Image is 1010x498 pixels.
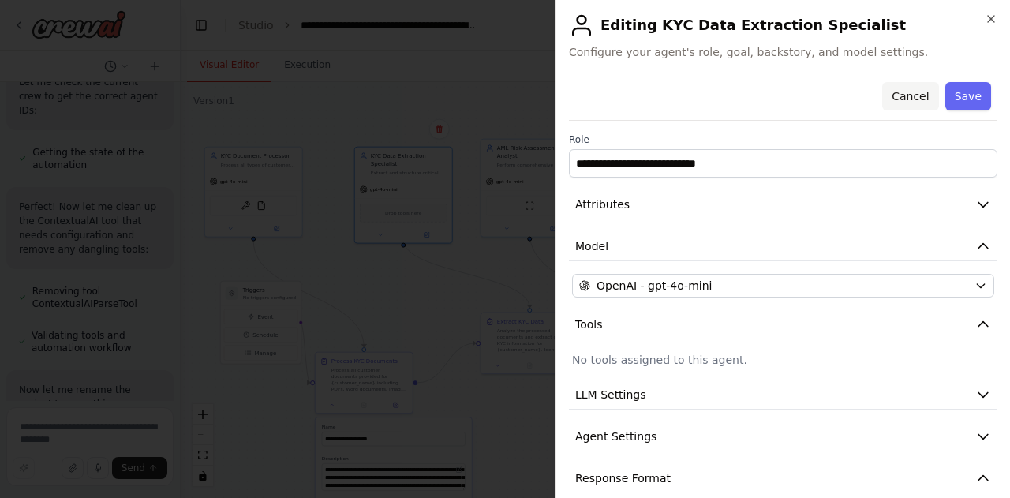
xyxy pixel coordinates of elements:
[575,316,603,332] span: Tools
[569,310,997,339] button: Tools
[575,470,671,486] span: Response Format
[575,387,646,403] span: LLM Settings
[575,429,656,444] span: Agent Settings
[569,133,997,146] label: Role
[569,232,997,261] button: Model
[575,197,630,212] span: Attributes
[569,464,997,493] button: Response Format
[572,274,994,298] button: OpenAI - gpt-4o-mini
[575,238,608,254] span: Model
[569,13,997,38] h2: Editing KYC Data Extraction Specialist
[569,190,997,219] button: Attributes
[597,278,712,294] span: OpenAI - gpt-4o-mini
[572,352,994,368] p: No tools assigned to this agent.
[882,82,938,110] button: Cancel
[569,44,997,60] span: Configure your agent's role, goal, backstory, and model settings.
[569,422,997,451] button: Agent Settings
[569,380,997,410] button: LLM Settings
[945,82,991,110] button: Save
